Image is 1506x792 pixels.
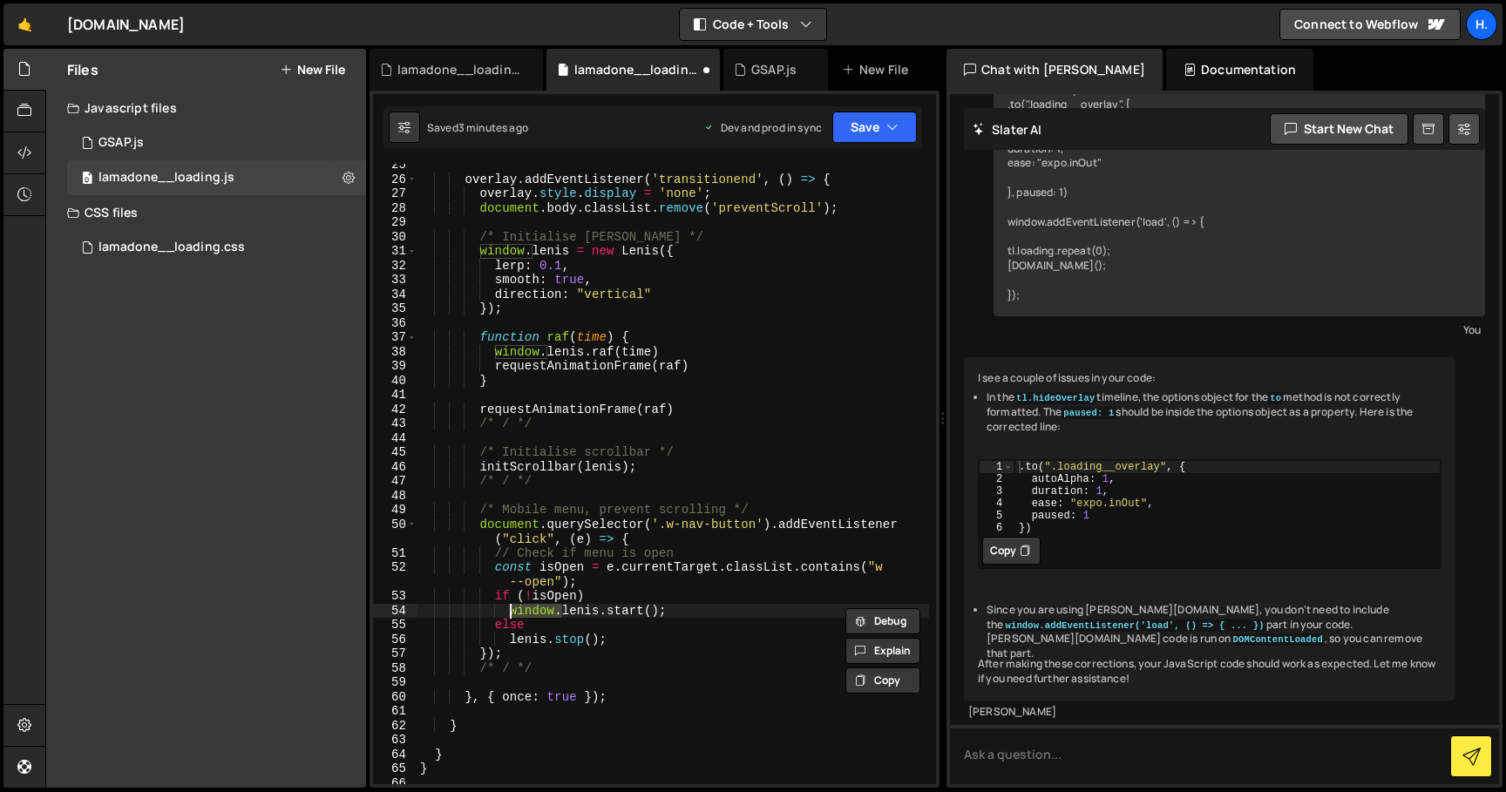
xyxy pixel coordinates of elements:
[67,230,366,265] div: 16493/44783.css
[373,560,417,589] div: 52
[373,704,417,719] div: 61
[280,63,345,77] button: New File
[1014,392,1096,404] code: tl.hideOverlay
[987,603,1442,661] li: Since you are using [PERSON_NAME][DOMAIN_NAME], you don't need to include the part in your code. ...
[46,195,366,230] div: CSS files
[373,201,417,216] div: 28
[680,9,826,40] button: Code + Tools
[373,661,417,676] div: 58
[987,390,1442,434] li: In the timeline, the options object for the method is not correctly formatted. The should be insi...
[1062,407,1116,419] code: paused: 1
[373,374,417,389] div: 40
[980,461,1014,473] div: 1
[973,121,1042,138] h2: Slater AI
[427,120,528,135] div: Saved
[373,445,417,460] div: 45
[373,489,417,504] div: 48
[373,762,417,776] div: 65
[964,357,1455,700] div: I see a couple of issues in your code: After making these corrections, your JavaScript code shoul...
[373,316,417,331] div: 36
[998,321,1481,339] div: You
[3,3,46,45] a: 🤙
[373,733,417,748] div: 63
[67,125,366,160] div: 16493/44707.js
[980,522,1014,534] div: 6
[373,330,417,345] div: 37
[373,646,417,661] div: 57
[373,518,417,546] div: 50
[373,158,417,173] div: 25
[946,49,1163,91] div: Chat with [PERSON_NAME]
[373,633,417,647] div: 56
[373,416,417,431] div: 43
[373,273,417,288] div: 33
[1279,9,1461,40] a: Connect to Webflow
[373,719,417,734] div: 62
[1003,619,1265,632] code: window.addEventListener('load', () => { ... })
[980,485,1014,498] div: 3
[373,259,417,274] div: 32
[98,240,245,255] div: lamadone__loading.css
[373,288,417,302] div: 34
[46,91,366,125] div: Javascript files
[842,61,915,78] div: New File
[373,503,417,518] div: 49
[67,160,366,195] div: 16493/44767.js
[373,589,417,604] div: 53
[1268,392,1283,404] code: to
[574,61,699,78] div: lamadone__loading.js
[373,460,417,475] div: 46
[751,61,797,78] div: GSAP.js
[845,608,920,634] button: Debug
[373,618,417,633] div: 55
[845,667,920,694] button: Copy
[1166,49,1313,91] div: Documentation
[968,705,1451,720] div: [PERSON_NAME]
[373,690,417,705] div: 60
[980,473,1014,485] div: 2
[397,61,522,78] div: lamadone__loading.css
[373,244,417,259] div: 31
[67,14,185,35] div: [DOMAIN_NAME]
[373,173,417,187] div: 26
[1270,113,1408,145] button: Start new chat
[703,120,822,135] div: Dev and prod in sync
[373,301,417,316] div: 35
[373,604,417,619] div: 54
[67,60,98,79] h2: Files
[373,215,417,230] div: 29
[373,675,417,690] div: 59
[845,638,920,664] button: Explain
[373,388,417,403] div: 41
[82,173,92,186] span: 0
[982,537,1041,565] button: Copy
[373,403,417,417] div: 42
[373,431,417,446] div: 44
[1231,633,1325,646] code: DOMContentLoaded
[373,230,417,245] div: 30
[980,510,1014,522] div: 5
[98,170,234,186] div: lamadone__loading.js
[1466,9,1497,40] a: h.
[98,135,144,151] div: GSAP.js
[458,120,528,135] div: 3 minutes ago
[373,186,417,201] div: 27
[980,498,1014,510] div: 4
[373,474,417,489] div: 47
[373,359,417,374] div: 39
[373,345,417,360] div: 38
[832,112,917,143] button: Save
[373,748,417,762] div: 64
[373,776,417,791] div: 66
[373,546,417,561] div: 51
